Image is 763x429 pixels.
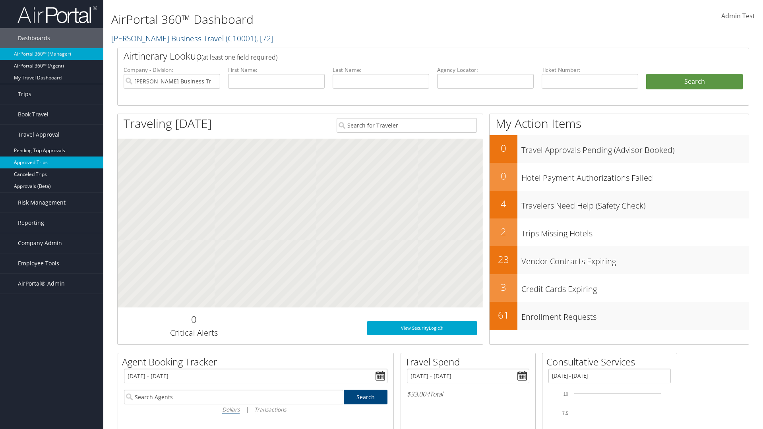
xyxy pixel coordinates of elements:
h1: Traveling [DATE] [124,115,212,132]
tspan: 10 [564,392,568,396]
h3: Travel Approvals Pending (Advisor Booked) [521,141,749,156]
h2: Agent Booking Tracker [122,355,393,369]
h3: Enrollment Requests [521,307,749,323]
a: 4Travelers Need Help (Safety Check) [490,191,749,218]
span: AirPortal® Admin [18,274,65,294]
span: Company Admin [18,233,62,253]
span: Risk Management [18,193,66,213]
span: Admin Test [721,12,755,20]
a: 23Vendor Contracts Expiring [490,246,749,274]
h2: 3 [490,280,517,294]
span: $33,004 [407,390,430,398]
h3: Travelers Need Help (Safety Check) [521,196,749,211]
h1: AirPortal 360™ Dashboard [111,11,540,28]
i: Transactions [254,406,286,413]
span: , [ 72 ] [256,33,273,44]
a: [PERSON_NAME] Business Travel [111,33,273,44]
h2: 23 [490,253,517,266]
a: Admin Test [721,4,755,29]
label: Ticket Number: [542,66,638,74]
span: Dashboards [18,28,50,48]
h2: 61 [490,308,517,322]
h3: Critical Alerts [124,327,264,338]
h6: Total [407,390,529,398]
tspan: 7.5 [562,411,568,415]
span: Book Travel [18,104,48,124]
h2: 2 [490,225,517,238]
label: Last Name: [333,66,429,74]
span: (at least one field required) [201,53,277,62]
h2: Consultative Services [546,355,677,369]
span: Employee Tools [18,253,59,273]
h3: Vendor Contracts Expiring [521,252,749,267]
h1: My Action Items [490,115,749,132]
label: Agency Locator: [437,66,534,74]
a: 0Hotel Payment Authorizations Failed [490,163,749,191]
label: Company - Division: [124,66,220,74]
input: Search Agents [124,390,343,404]
a: 3Credit Cards Expiring [490,274,749,302]
h3: Hotel Payment Authorizations Failed [521,168,749,184]
a: Search [344,390,388,404]
span: Travel Approval [18,125,60,145]
h2: 4 [490,197,517,211]
a: View SecurityLogic® [367,321,477,335]
h3: Credit Cards Expiring [521,280,749,295]
button: Search [646,74,743,90]
i: Dollars [222,406,240,413]
label: First Name: [228,66,325,74]
div: | [124,404,387,414]
input: Search for Traveler [337,118,477,133]
h2: 0 [124,313,264,326]
a: 2Trips Missing Hotels [490,218,749,246]
a: 61Enrollment Requests [490,302,749,330]
h2: Travel Spend [405,355,535,369]
span: ( C10001 ) [226,33,256,44]
h2: 0 [490,141,517,155]
h2: Airtinerary Lookup [124,49,690,63]
img: airportal-logo.png [17,5,97,24]
span: Trips [18,84,31,104]
a: 0Travel Approvals Pending (Advisor Booked) [490,135,749,163]
h3: Trips Missing Hotels [521,224,749,239]
h2: 0 [490,169,517,183]
span: Reporting [18,213,44,233]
